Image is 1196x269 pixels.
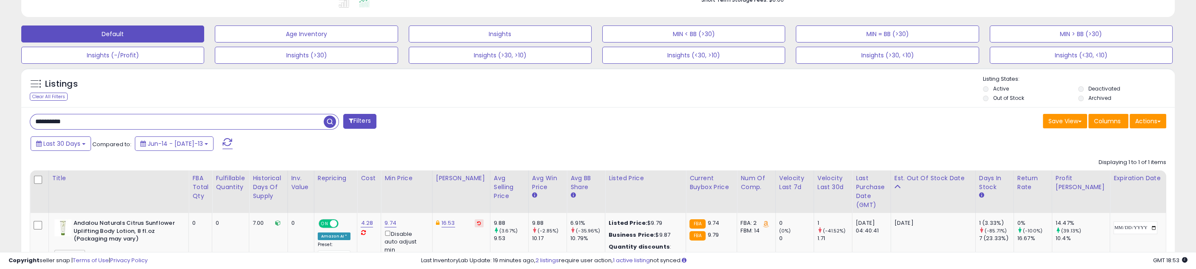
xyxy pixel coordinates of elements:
[421,257,1187,265] div: Last InventoryLab Update: 19 minutes ago, require user action, not synced.
[21,25,204,42] button: Default
[817,219,852,227] div: 1
[54,250,85,260] span: Insights
[1113,174,1162,183] div: Expiration date
[409,47,592,64] button: Insights (>30, >10)
[215,47,398,64] button: Insights (>30)
[291,219,308,227] div: 0
[384,174,428,183] div: Min Price
[494,235,528,242] div: 9.53
[535,256,559,264] a: 2 listings
[894,174,972,183] div: Est. Out Of Stock Date
[609,174,682,183] div: Listed Price
[1061,227,1081,234] small: (39.13%)
[779,227,791,234] small: (0%)
[613,256,650,264] a: 1 active listing
[609,243,679,251] div: :
[30,93,68,101] div: Clear All Filters
[532,174,563,192] div: Avg Win Price
[337,220,351,227] span: OFF
[532,219,567,227] div: 9.88
[318,174,354,183] div: Repricing
[856,174,887,210] div: Last Purchase Date (GMT)
[532,235,567,242] div: 10.17
[1017,174,1048,192] div: Return Rate
[494,219,528,227] div: 9.88
[979,219,1014,227] div: 1 (3.33%)
[54,219,71,236] img: 311QQS-YgIL._SL40_.jpg
[216,219,242,227] div: 0
[985,227,1007,234] small: (-85.71%)
[52,174,185,183] div: Title
[73,256,109,264] a: Terms of Use
[740,219,769,227] div: FBA: 2
[319,220,330,227] span: ON
[993,85,1009,92] label: Active
[216,174,245,192] div: Fulfillable Quantity
[532,192,537,199] small: Avg Win Price.
[318,232,351,240] div: Amazon AI *
[609,243,670,251] b: Quantity discounts
[779,174,810,192] div: Velocity Last 7d
[1056,174,1106,192] div: Profit [PERSON_NAME]
[148,139,203,148] span: Jun-14 - [DATE]-13
[343,114,376,129] button: Filters
[192,219,205,227] div: 0
[1094,117,1121,125] span: Columns
[1153,256,1187,264] span: 2025-08-13 18:53 GMT
[1017,235,1052,242] div: 16.67%
[602,47,785,64] button: Insights (<30, >10)
[602,25,785,42] button: MIN < BB (>30)
[796,25,979,42] button: MIN = BB (>30)
[740,174,772,192] div: Num of Comp.
[609,231,679,239] div: $9.87
[689,174,733,192] div: Current Buybox Price
[1130,114,1166,128] button: Actions
[74,219,177,245] b: Andalou Naturals Citrus Sunflower Uplifting Body Lotion, 8 fl.oz (Packaging may vary)
[817,174,849,192] div: Velocity Last 30d
[990,47,1173,64] button: Insights (<30, <10)
[993,94,1024,102] label: Out of Stock
[979,235,1014,242] div: 7 (23.33%)
[796,47,979,64] button: Insights (>30, <10)
[979,192,984,199] small: Days In Stock.
[1056,219,1110,227] div: 14.47%
[1099,159,1166,167] div: Displaying 1 to 1 of 1 items
[1056,235,1110,242] div: 10.4%
[570,219,605,227] div: 6.91%
[436,174,487,183] div: [PERSON_NAME]
[318,242,351,261] div: Preset:
[689,231,705,241] small: FBA
[9,256,40,264] strong: Copyright
[856,219,884,235] div: [DATE] 04:40:41
[409,25,592,42] button: Insights
[1023,227,1042,234] small: (-100%)
[570,235,605,242] div: 10.79%
[538,227,558,234] small: (-2.85%)
[609,231,655,239] b: Business Price:
[1043,114,1087,128] button: Save View
[253,174,284,201] div: Historical Days Of Supply
[609,219,647,227] b: Listed Price:
[689,219,705,229] small: FBA
[361,219,373,227] a: 4.28
[708,231,719,239] span: 9.79
[499,227,518,234] small: (3.67%)
[817,235,852,242] div: 1.71
[979,174,1010,192] div: Days In Stock
[779,235,814,242] div: 0
[779,219,814,227] div: 0
[1110,170,1166,213] th: CSV column name: cust_attr_1_Expiration date
[576,227,600,234] small: (-35.96%)
[1088,94,1111,102] label: Archived
[708,219,720,227] span: 9.74
[135,136,214,151] button: Jun-14 - [DATE]-13
[570,192,575,199] small: Avg BB Share.
[1017,219,1052,227] div: 0%
[894,219,969,227] p: [DATE]
[384,219,396,227] a: 9.74
[441,219,455,227] a: 16.53
[9,257,148,265] div: seller snap | |
[990,25,1173,42] button: MIN > BB (>30)
[609,219,679,227] div: $9.79
[291,174,310,192] div: Inv. value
